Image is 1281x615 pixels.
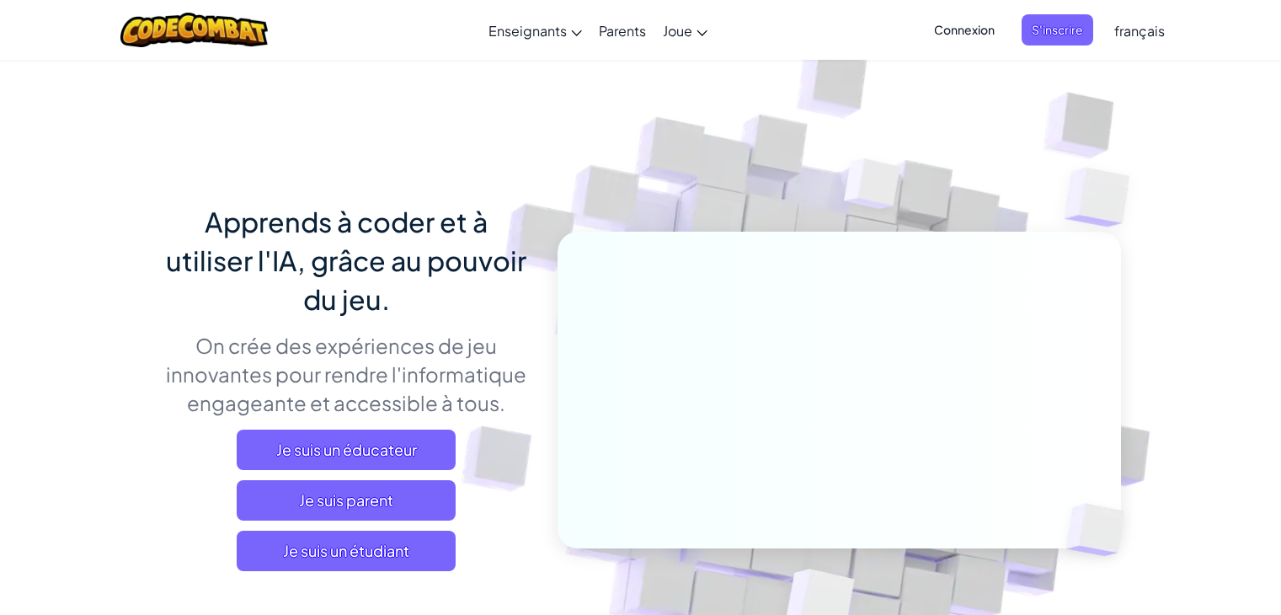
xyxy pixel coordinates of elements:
[1038,468,1164,591] img: Overlap cubes
[237,531,456,571] button: Je suis un étudiant
[1022,14,1093,45] button: S'inscrire
[663,22,692,40] span: Joue
[166,205,526,316] span: Apprends à coder et à utiliser l'IA, grâce au pouvoir du jeu.
[237,480,456,521] a: Je suis parent
[480,8,590,53] a: Enseignants
[1106,8,1173,53] a: français
[1031,126,1177,269] img: Overlap cubes
[924,14,1005,45] button: Connexion
[120,13,268,47] img: CodeCombat logo
[161,331,532,417] p: On crée des expériences de jeu innovantes pour rendre l'informatique engageante et accessible à t...
[812,126,933,251] img: Overlap cubes
[654,8,716,53] a: Joue
[237,430,456,470] a: Je suis un éducateur
[1114,22,1165,40] span: français
[590,8,654,53] a: Parents
[488,22,567,40] span: Enseignants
